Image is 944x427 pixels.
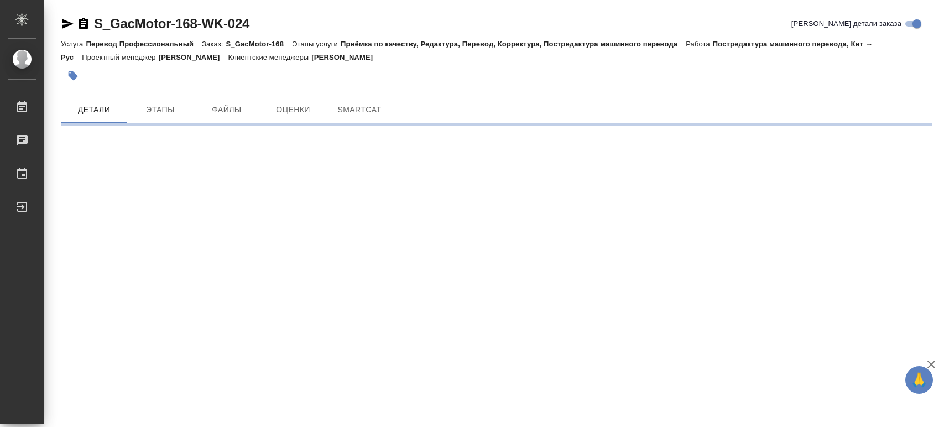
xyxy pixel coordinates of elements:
[341,40,686,48] p: Приёмка по качеству, Редактура, Перевод, Корректура, Постредактура машинного перевода
[200,103,253,117] span: Файлы
[202,40,226,48] p: Заказ:
[910,368,929,392] span: 🙏
[292,40,341,48] p: Этапы услуги
[61,17,74,30] button: Скопировать ссылку для ЯМессенджера
[311,53,381,61] p: [PERSON_NAME]
[82,53,158,61] p: Проектный менеджер
[134,103,187,117] span: Этапы
[61,40,86,48] p: Услуга
[159,53,228,61] p: [PERSON_NAME]
[94,16,249,31] a: S_GacMotor-168-WK-024
[686,40,713,48] p: Работа
[267,103,320,117] span: Оценки
[61,64,85,88] button: Добавить тэг
[77,17,90,30] button: Скопировать ссылку
[86,40,202,48] p: Перевод Профессиональный
[791,18,901,29] span: [PERSON_NAME] детали заказа
[67,103,121,117] span: Детали
[905,366,933,394] button: 🙏
[228,53,312,61] p: Клиентские менеджеры
[226,40,293,48] p: S_GacMotor-168
[333,103,386,117] span: SmartCat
